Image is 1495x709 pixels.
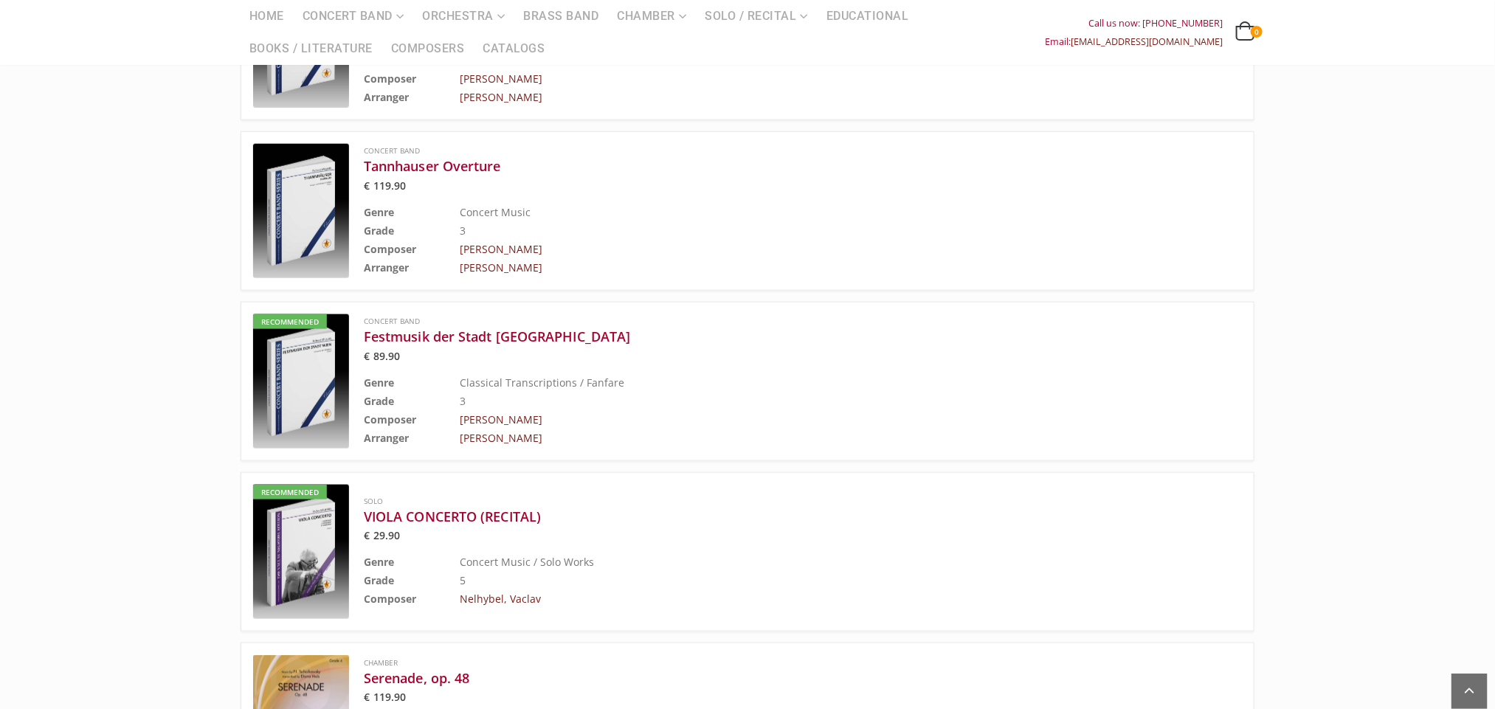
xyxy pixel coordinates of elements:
a: [PERSON_NAME] [460,90,542,104]
a: [PERSON_NAME] [460,260,542,274]
a: [PERSON_NAME] [460,72,542,86]
span: € [364,179,370,193]
a: Concert Band [364,316,420,326]
a: Festmusik der Stadt [GEOGRAPHIC_DATA] [364,328,1168,345]
td: Concert Music / Solo Works [460,553,1168,571]
span: € [364,528,370,542]
a: Serenade, op. 48 [364,669,1168,687]
div: Recommended [253,314,327,329]
td: 3 [460,392,1168,410]
b: Genre [364,376,394,390]
div: Recommended [253,485,327,499]
a: [EMAIL_ADDRESS][DOMAIN_NAME] [1071,35,1223,48]
a: [PERSON_NAME] [460,412,542,426]
a: Composers [382,32,474,65]
bdi: 119.90 [364,690,407,704]
b: Composer [364,72,416,86]
a: Recommended [253,485,349,619]
b: Grade [364,53,394,67]
a: [PERSON_NAME] [460,242,542,256]
b: Grade [364,224,394,238]
b: Arranger [364,90,409,104]
a: Nelhybel, Vaclav [460,592,541,606]
b: Genre [364,205,394,219]
b: Genre [364,555,394,569]
b: Composer [364,412,416,426]
a: VIOLA CONCERTO (RECITAL) [364,508,1168,525]
b: Composer [364,242,416,256]
b: Grade [364,573,394,587]
a: Tannhauser Overture [364,157,1168,175]
td: Concert Music [460,203,1168,221]
span: 0 [1251,26,1263,38]
span: € [364,349,370,363]
div: Call us now: [PHONE_NUMBER] [1045,14,1223,32]
b: Grade [364,394,394,408]
a: [PERSON_NAME] [460,431,542,445]
a: Books / Literature [241,32,381,65]
a: Recommended [253,314,349,449]
td: 5 [460,571,1168,589]
b: Composer [364,592,416,606]
td: Classical Transcriptions / Fanfare [460,373,1168,392]
a: Catalogs [474,32,554,65]
a: Chamber [364,657,398,668]
a: Solo [364,496,383,506]
span: € [364,690,370,704]
bdi: 119.90 [364,179,407,193]
bdi: 29.90 [364,528,400,542]
a: Concert Band [364,145,420,156]
td: 3 [460,221,1168,240]
b: Arranger [364,260,409,274]
div: Email: [1045,32,1223,51]
bdi: 89.90 [364,349,400,363]
b: Arranger [364,431,409,445]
